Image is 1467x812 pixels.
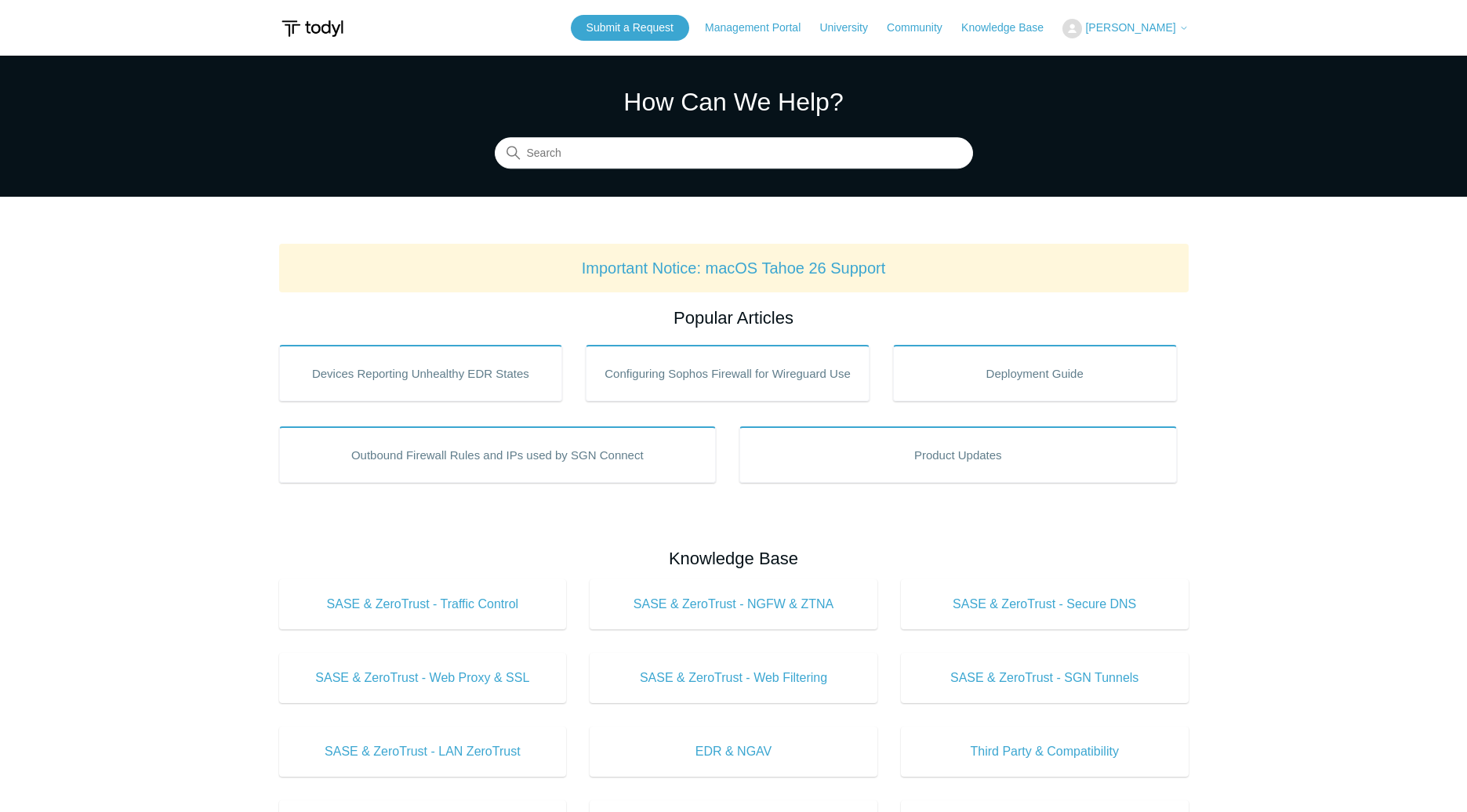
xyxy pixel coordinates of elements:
[887,20,958,36] a: Community
[819,20,883,36] a: University
[901,653,1189,703] a: SASE & ZeroTrust - SGN Tunnels
[590,579,877,629] a: SASE & ZeroTrust - NGFW & ZTNA
[705,20,816,36] a: Management Portal
[303,669,543,687] span: SASE & ZeroTrust - Web Proxy & SSL
[613,742,854,761] span: EDR & NGAV
[613,669,854,687] span: SASE & ZeroTrust - Web Filtering
[586,345,870,401] a: Configuring Sophos Firewall for Wireguard Use
[279,345,563,401] a: Devices Reporting Unhealthy EDR States
[495,83,973,121] h1: How Can We Help?
[279,305,1189,331] h2: Popular Articles
[901,579,1189,629] a: SASE & ZeroTrust - Secure DNS
[893,345,1177,401] a: Deployment Guide
[901,727,1189,777] a: Third Party & Compatibility
[961,20,1059,36] a: Knowledge Base
[582,259,886,277] a: Important Notice: macOS Tahoe 26 Support
[279,653,567,703] a: SASE & ZeroTrust - Web Proxy & SSL
[279,546,1189,571] h2: Knowledge Base
[1062,19,1188,38] button: [PERSON_NAME]
[303,595,543,614] span: SASE & ZeroTrust - Traffic Control
[1085,21,1175,34] span: [PERSON_NAME]
[590,653,877,703] a: SASE & ZeroTrust - Web Filtering
[924,595,1165,614] span: SASE & ZeroTrust - Secure DNS
[279,14,346,43] img: Todyl Support Center Help Center home page
[279,727,567,777] a: SASE & ZeroTrust - LAN ZeroTrust
[613,595,854,614] span: SASE & ZeroTrust - NGFW & ZTNA
[495,138,973,169] input: Search
[739,426,1177,483] a: Product Updates
[279,426,717,483] a: Outbound Firewall Rules and IPs used by SGN Connect
[924,669,1165,687] span: SASE & ZeroTrust - SGN Tunnels
[279,579,567,629] a: SASE & ZeroTrust - Traffic Control
[571,15,689,41] a: Submit a Request
[590,727,877,777] a: EDR & NGAV
[303,742,543,761] span: SASE & ZeroTrust - LAN ZeroTrust
[924,742,1165,761] span: Third Party & Compatibility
